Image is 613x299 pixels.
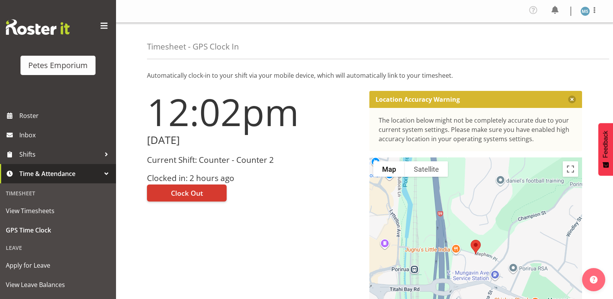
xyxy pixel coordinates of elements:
h2: [DATE] [147,134,360,146]
div: Petes Emporium [28,60,88,71]
span: Apply for Leave [6,260,110,271]
h1: 12:02pm [147,91,360,133]
div: Leave [2,240,114,256]
a: View Leave Balances [2,275,114,294]
span: Inbox [19,129,112,141]
h3: Clocked in: 2 hours ago [147,174,360,183]
a: GPS Time Clock [2,220,114,240]
button: Show satellite imagery [405,161,448,177]
span: Feedback [602,131,609,158]
button: Feedback - Show survey [598,123,613,176]
img: help-xxl-2.png [590,276,598,284]
h3: Current Shift: Counter - Counter 2 [147,155,360,164]
button: Close message [568,96,576,103]
div: Timesheet [2,185,114,201]
span: Time & Attendance [19,168,101,179]
button: Clock Out [147,185,227,202]
span: Clock Out [171,188,203,198]
img: maureen-sellwood712.jpg [581,7,590,16]
button: Show street map [373,161,405,177]
span: View Timesheets [6,205,110,217]
img: Rosterit website logo [6,19,70,35]
div: The location below might not be completely accurate due to your current system settings. Please m... [379,116,573,144]
span: Roster [19,110,112,121]
h4: Timesheet - GPS Clock In [147,42,239,51]
p: Automatically clock-in to your shift via your mobile device, which will automatically link to you... [147,71,582,80]
span: Shifts [19,149,101,160]
span: View Leave Balances [6,279,110,290]
button: Toggle fullscreen view [563,161,578,177]
span: GPS Time Clock [6,224,110,236]
p: Location Accuracy Warning [376,96,460,103]
a: View Timesheets [2,201,114,220]
a: Apply for Leave [2,256,114,275]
